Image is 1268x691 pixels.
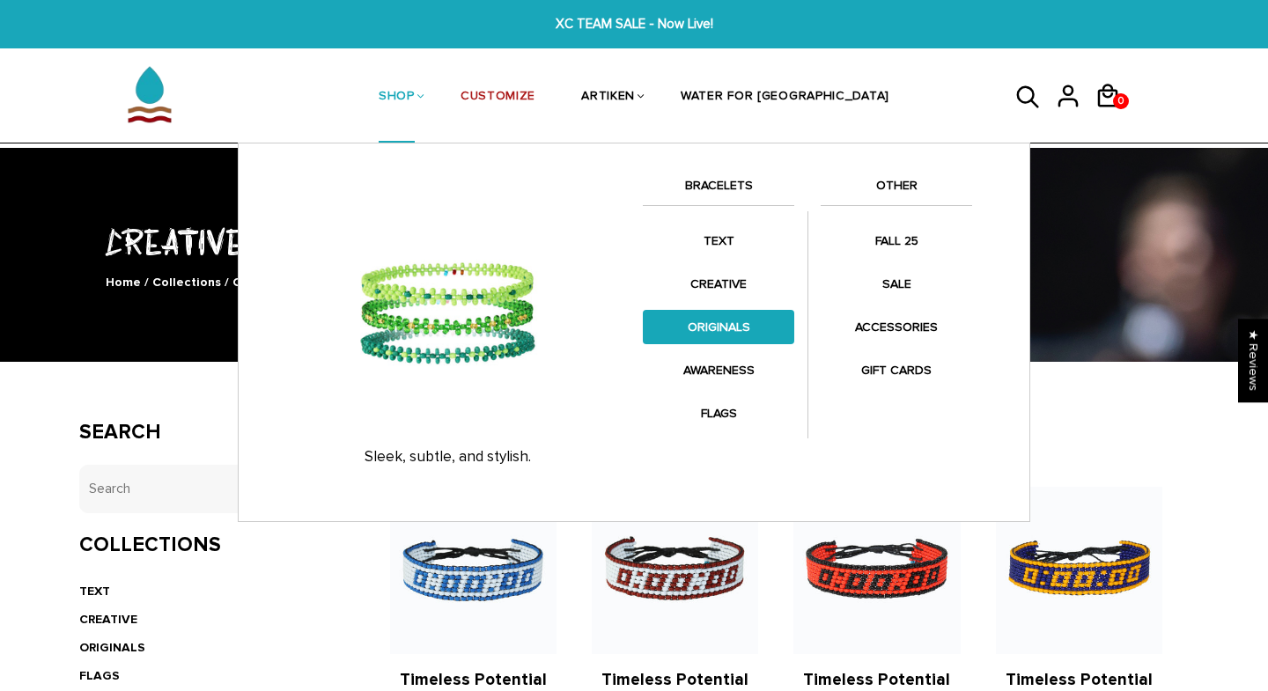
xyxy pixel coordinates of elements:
div: Click to open Judge.me floating reviews tab [1238,319,1268,402]
a: FALL 25 [821,224,972,258]
input: Search [79,465,337,513]
a: ACCESSORIES [821,310,972,344]
a: Timeless Potential [400,670,547,690]
a: BRACELETS [643,175,794,205]
a: TEXT [643,224,794,258]
a: CREATIVE [79,612,137,627]
span: / [144,275,149,290]
h3: Search [79,420,337,445]
a: Timeless Potential [601,670,748,690]
a: SALE [821,267,972,301]
p: Sleek, subtle, and stylish. [269,448,625,466]
a: WATER FOR [GEOGRAPHIC_DATA] [681,51,889,144]
a: SHOP [379,51,415,144]
a: AWARENESS [643,353,794,387]
a: ORIGINALS [643,310,794,344]
a: CREATIVE [643,267,794,301]
a: 0 [1095,114,1134,117]
a: ARTIKEN [581,51,635,144]
span: / [225,275,229,290]
a: Collections [152,275,221,290]
a: TEXT [79,584,110,599]
a: Home [106,275,141,290]
span: CREATIVE [232,275,291,290]
h1: CREATIVE [79,217,1189,264]
a: CUSTOMIZE [461,51,535,144]
a: Timeless Potential [1006,670,1153,690]
span: XC TEAM SALE - Now Live! [391,14,877,34]
a: Timeless Potential [803,670,950,690]
a: FLAGS [79,668,120,683]
a: GIFT CARDS [821,353,972,387]
a: OTHER [821,175,972,205]
h3: Collections [79,533,337,558]
span: 0 [1114,89,1128,114]
a: ORIGINALS [79,640,145,655]
a: FLAGS [643,396,794,430]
